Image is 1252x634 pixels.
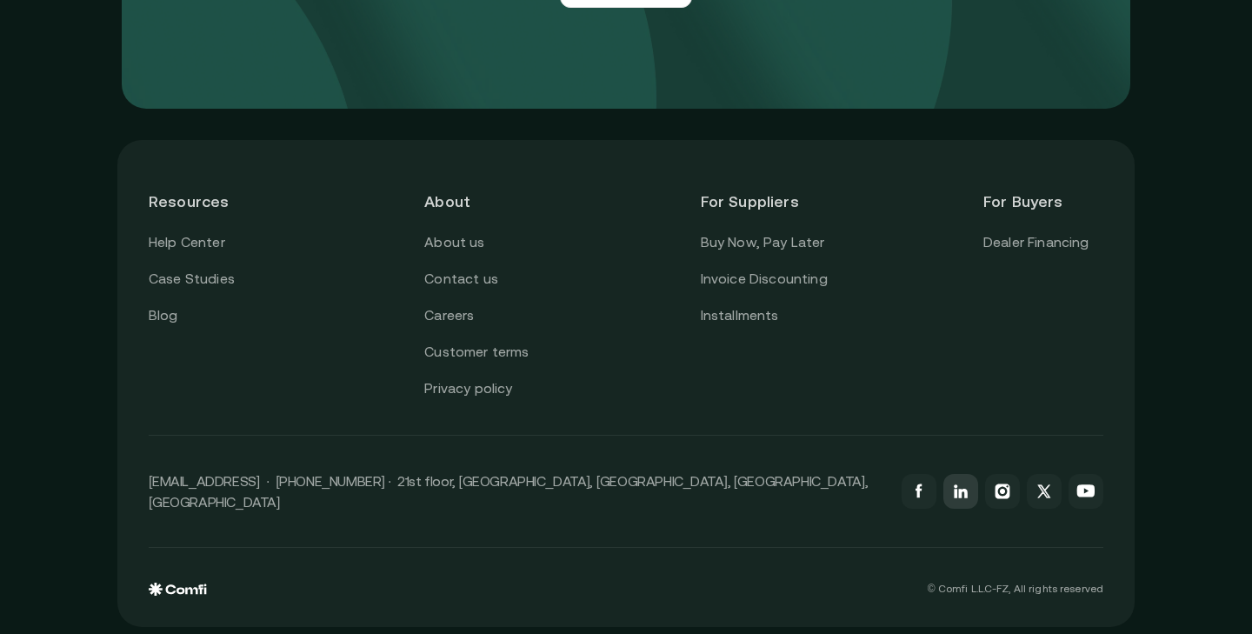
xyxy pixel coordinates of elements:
a: Buy Now, Pay Later [701,231,825,254]
img: comfi logo [149,583,207,597]
a: Careers [424,304,474,327]
a: Help Center [149,231,225,254]
a: Installments [701,304,779,327]
a: Dealer Financing [983,231,1089,254]
p: [EMAIL_ADDRESS] · [PHONE_NUMBER] · 21st floor, [GEOGRAPHIC_DATA], [GEOGRAPHIC_DATA], [GEOGRAPHIC_... [149,470,884,512]
a: Blog [149,304,178,327]
a: About us [424,231,484,254]
header: For Suppliers [701,171,828,231]
a: Customer terms [424,341,529,364]
header: For Buyers [983,171,1103,231]
a: Invoice Discounting [701,268,828,290]
header: About [424,171,544,231]
p: © Comfi L.L.C-FZ, All rights reserved [928,583,1103,595]
a: Case Studies [149,268,235,290]
header: Resources [149,171,269,231]
a: Privacy policy [424,377,512,400]
a: Contact us [424,268,498,290]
